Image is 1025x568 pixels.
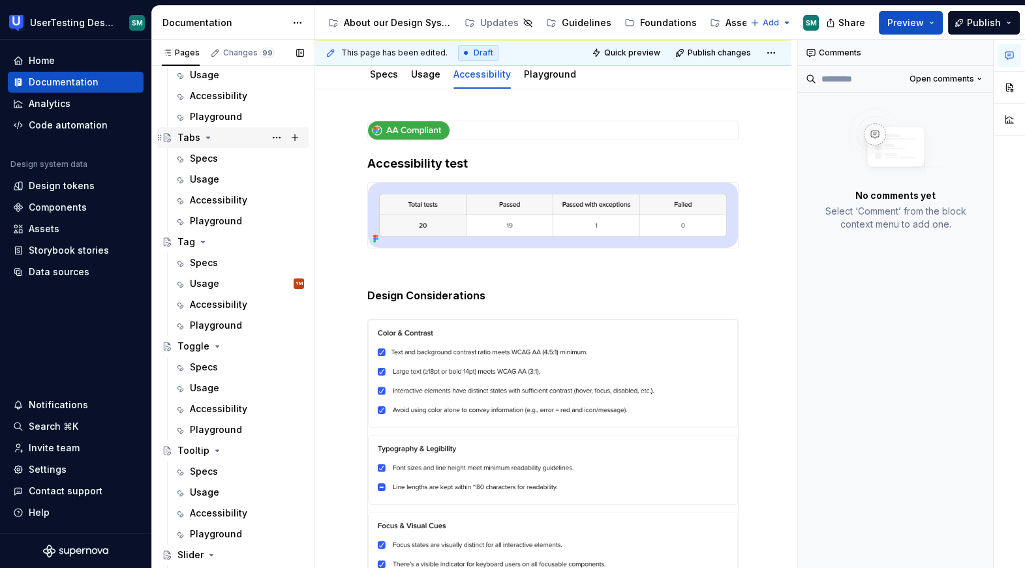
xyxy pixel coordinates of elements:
[169,148,309,169] a: Specs
[29,463,67,476] div: Settings
[190,194,247,207] div: Accessibility
[190,319,242,332] div: Playground
[190,381,219,395] div: Usage
[879,11,943,35] button: Preview
[948,11,1020,35] button: Publish
[541,12,617,33] a: Guidelines
[169,419,309,440] a: Playground
[169,482,309,503] a: Usage
[169,106,309,127] a: Playground
[260,48,275,58] span: 99
[29,201,87,214] div: Components
[190,68,219,82] div: Usage
[453,68,511,80] a: Accessibility
[190,402,247,415] div: Accessibility
[8,416,144,437] button: Search ⌘K
[8,175,144,196] a: Design tokens
[904,70,988,88] button: Open comments
[8,395,144,415] button: Notifications
[368,121,450,140] img: c79a5073-33ef-43f5-b348-2b10d4e25e8e.png
[169,357,309,378] a: Specs
[910,74,974,84] span: Open comments
[157,336,309,357] a: Toggle
[29,97,70,110] div: Analytics
[29,485,102,498] div: Contact support
[169,461,309,482] a: Specs
[190,277,219,290] div: Usage
[341,48,448,58] span: This page has been edited.
[562,16,611,29] div: Guidelines
[323,10,744,36] div: Page tree
[169,85,309,106] a: Accessibility
[8,93,144,114] a: Analytics
[190,110,242,123] div: Playground
[29,398,88,411] div: Notifications
[619,12,702,33] a: Foundations
[177,548,204,561] div: Slider
[190,486,219,499] div: Usage
[806,18,817,28] div: SM
[8,218,144,239] a: Assets
[169,169,309,190] a: Usage
[157,440,309,461] a: Tooltip
[448,60,516,87] div: Accessibility
[29,441,80,455] div: Invite team
[177,444,209,457] div: Tooltip
[190,423,242,436] div: Playground
[190,361,218,374] div: Specs
[169,211,309,232] a: Playground
[367,157,468,170] strong: Accessibility test
[411,68,440,80] a: Usage
[190,215,242,228] div: Playground
[323,12,457,33] a: About our Design System
[177,131,200,144] div: Tabs
[177,340,209,353] div: Toggle
[406,60,446,87] div: Usage
[814,205,977,231] p: Select ‘Comment’ from the block context menu to add one.
[838,16,865,29] span: Share
[9,15,25,31] img: 41adf70f-fc1c-4662-8e2d-d2ab9c673b1b.png
[887,16,924,29] span: Preview
[169,294,309,315] a: Accessibility
[8,481,144,501] button: Contact support
[190,298,247,311] div: Accessibility
[223,48,275,58] div: Changes
[29,222,59,235] div: Assets
[588,44,666,62] button: Quick preview
[29,54,55,67] div: Home
[8,262,144,282] a: Data sources
[519,60,581,87] div: Playground
[459,12,538,33] a: Updates
[29,420,78,433] div: Search ⌘K
[705,12,761,33] a: Assets
[798,40,993,66] div: Comments
[157,232,309,252] a: Tag
[8,72,144,93] a: Documentation
[162,48,200,58] div: Pages
[8,197,144,218] a: Components
[190,465,218,478] div: Specs
[726,16,756,29] div: Assets
[8,459,144,480] a: Settings
[763,18,779,28] span: Add
[157,545,309,565] a: Slider
[29,179,95,192] div: Design tokens
[29,506,50,519] div: Help
[190,507,247,520] div: Accessibility
[855,189,936,202] p: No comments yet
[190,528,242,541] div: Playground
[157,127,309,148] a: Tabs
[474,48,493,58] span: Draft
[367,289,485,302] strong: Design Considerations
[29,265,89,278] div: Data sources
[169,315,309,336] a: Playground
[370,68,398,80] a: Specs
[169,65,309,85] a: Usage
[967,16,1001,29] span: Publish
[365,60,403,87] div: Specs
[8,502,144,523] button: Help
[819,11,874,35] button: Share
[29,119,108,132] div: Code automation
[169,524,309,545] a: Playground
[29,76,99,89] div: Documentation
